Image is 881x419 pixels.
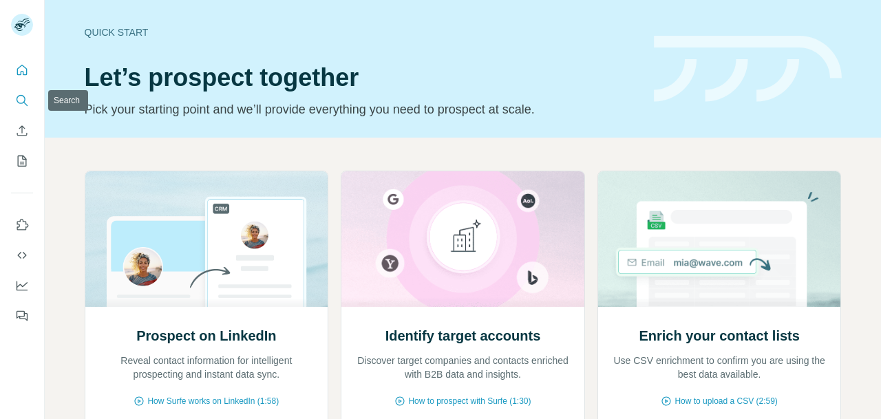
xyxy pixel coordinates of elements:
[355,354,571,381] p: Discover target companies and contacts enriched with B2B data and insights.
[597,171,842,307] img: Enrich your contact lists
[675,395,777,407] span: How to upload a CSV (2:59)
[85,100,637,119] p: Pick your starting point and we’ll provide everything you need to prospect at scale.
[654,36,842,103] img: banner
[612,354,827,381] p: Use CSV enrichment to confirm you are using the best data available.
[11,149,33,173] button: My lists
[85,25,637,39] div: Quick start
[11,88,33,113] button: Search
[639,326,799,345] h2: Enrich your contact lists
[99,354,315,381] p: Reveal contact information for intelligent prospecting and instant data sync.
[11,243,33,268] button: Use Surfe API
[136,326,276,345] h2: Prospect on LinkedIn
[385,326,541,345] h2: Identify target accounts
[11,303,33,328] button: Feedback
[408,395,531,407] span: How to prospect with Surfe (1:30)
[11,213,33,237] button: Use Surfe on LinkedIn
[11,118,33,143] button: Enrich CSV
[11,273,33,298] button: Dashboard
[11,58,33,83] button: Quick start
[147,395,279,407] span: How Surfe works on LinkedIn (1:58)
[85,64,637,92] h1: Let’s prospect together
[341,171,585,307] img: Identify target accounts
[85,171,329,307] img: Prospect on LinkedIn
